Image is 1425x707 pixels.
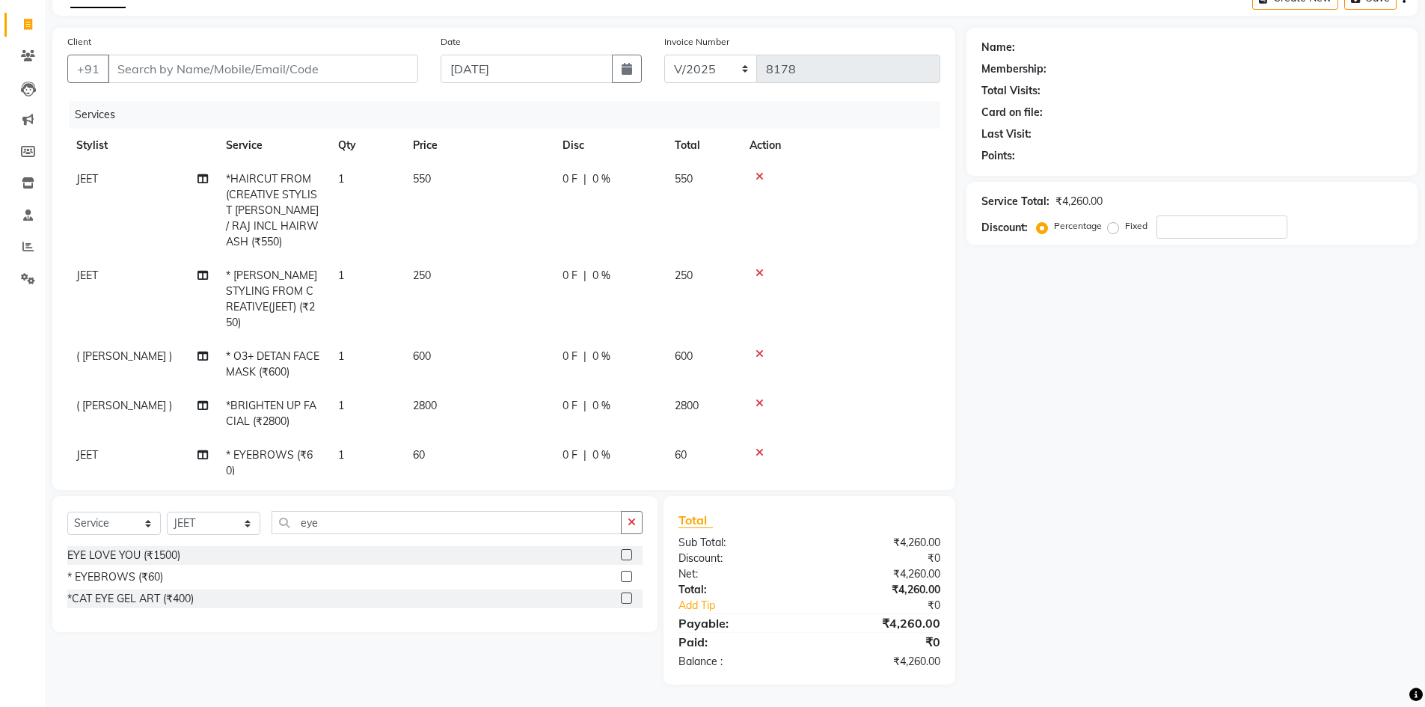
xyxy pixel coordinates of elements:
th: Action [741,129,940,162]
span: | [583,171,586,187]
span: 600 [675,349,693,363]
div: ₹0 [833,598,951,613]
span: JEET [76,269,98,282]
div: Points: [981,148,1015,164]
span: 0 F [563,349,577,364]
div: ₹0 [809,551,951,566]
span: 0 F [563,268,577,284]
input: Search by Name/Mobile/Email/Code [108,55,418,83]
div: ₹0 [809,633,951,651]
span: 250 [675,269,693,282]
span: 1 [338,172,344,186]
div: Balance : [667,654,809,670]
div: Services [69,101,951,129]
label: Percentage [1054,219,1102,233]
div: Paid: [667,633,809,651]
div: Card on file: [981,105,1043,120]
div: Name: [981,40,1015,55]
th: Disc [554,129,666,162]
div: Total Visits: [981,83,1041,99]
span: 0 F [563,447,577,463]
button: +91 [67,55,109,83]
span: | [583,268,586,284]
span: 2800 [675,399,699,412]
span: | [583,447,586,463]
div: Discount: [981,220,1028,236]
div: ₹4,260.00 [809,654,951,670]
span: 0 % [592,447,610,463]
a: Add Tip [667,598,833,613]
span: 550 [675,172,693,186]
span: JEET [76,172,98,186]
span: 0 F [563,171,577,187]
span: 0 % [592,171,610,187]
input: Search or Scan [272,511,622,534]
div: Last Visit: [981,126,1032,142]
span: ( [PERSON_NAME] ) [76,349,172,363]
span: 600 [413,349,431,363]
span: 0 % [592,398,610,414]
span: 1 [338,349,344,363]
div: ₹4,260.00 [809,614,951,632]
span: 60 [413,448,425,462]
span: *HAIRCUT FROM (CREATIVE STYLIST [PERSON_NAME] / RAJ INCL HAIRWASH (₹550) [226,172,319,248]
th: Qty [329,129,404,162]
span: 2800 [413,399,437,412]
div: Payable: [667,614,809,632]
div: Total: [667,582,809,598]
span: 60 [675,448,687,462]
span: 1 [338,448,344,462]
label: Client [67,35,91,49]
span: 0 % [592,268,610,284]
span: 0 F [563,398,577,414]
div: Service Total: [981,194,1049,209]
label: Date [441,35,461,49]
span: Total [678,512,713,528]
div: ₹4,260.00 [809,582,951,598]
span: 1 [338,269,344,282]
label: Invoice Number [664,35,729,49]
span: 0 % [592,349,610,364]
div: *CAT EYE GEL ART (₹400) [67,591,194,607]
span: 250 [413,269,431,282]
div: Discount: [667,551,809,566]
div: ₹4,260.00 [809,566,951,582]
span: * EYEBROWS (₹60) [226,448,313,477]
span: 1 [338,399,344,412]
div: * EYEBROWS (₹60) [67,569,163,585]
div: EYE LOVE YOU (₹1500) [67,548,180,563]
span: * [PERSON_NAME] STYLING FROM CREATIVE(JEET) (₹250) [226,269,317,329]
span: JEET [76,448,98,462]
span: ( [PERSON_NAME] ) [76,399,172,412]
div: ₹4,260.00 [809,535,951,551]
div: Membership: [981,61,1046,77]
th: Price [404,129,554,162]
span: 550 [413,172,431,186]
span: * O3+ DETAN FACE MASK (₹600) [226,349,319,379]
div: Net: [667,566,809,582]
label: Fixed [1125,219,1147,233]
th: Stylist [67,129,217,162]
div: ₹4,260.00 [1055,194,1103,209]
span: | [583,398,586,414]
div: Sub Total: [667,535,809,551]
th: Total [666,129,741,162]
span: *BRIGHTEN UP FACIAL (₹2800) [226,399,316,428]
span: | [583,349,586,364]
th: Service [217,129,329,162]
